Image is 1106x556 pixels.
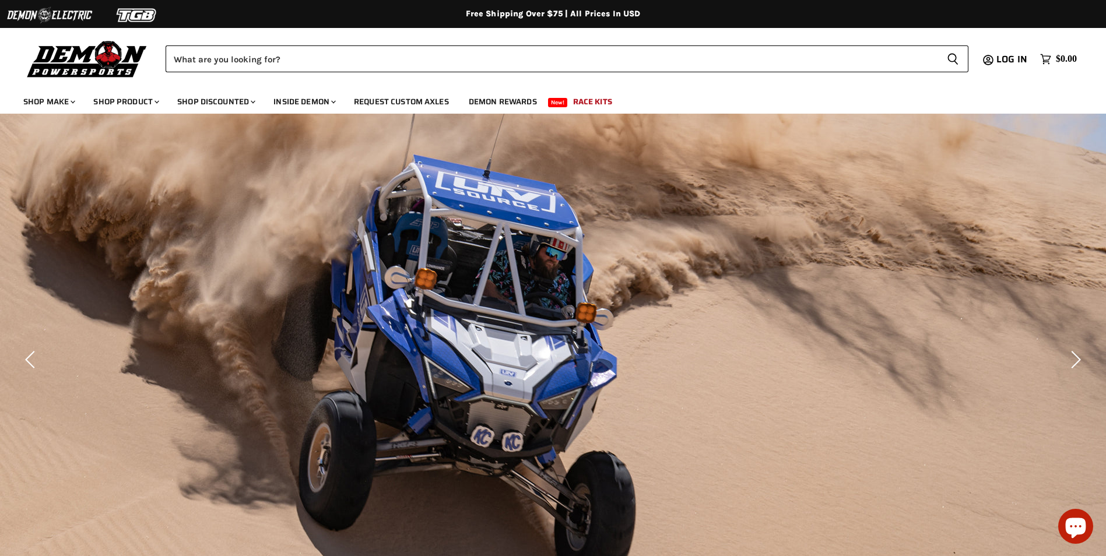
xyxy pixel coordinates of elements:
[564,90,621,114] a: Race Kits
[1034,51,1083,68] a: $0.00
[87,9,1020,19] div: Free Shipping Over $75 | All Prices In USD
[166,45,968,72] form: Product
[265,90,343,114] a: Inside Demon
[1062,348,1086,371] button: Next
[1056,54,1077,65] span: $0.00
[938,45,968,72] button: Search
[20,348,44,371] button: Previous
[166,45,938,72] input: Search
[1055,509,1097,547] inbox-online-store-chat: Shopify online store chat
[93,4,181,26] img: TGB Logo 2
[460,90,546,114] a: Demon Rewards
[548,98,568,107] span: New!
[168,90,262,114] a: Shop Discounted
[345,90,458,114] a: Request Custom Axles
[6,4,93,26] img: Demon Electric Logo 2
[15,90,82,114] a: Shop Make
[85,90,166,114] a: Shop Product
[15,85,1074,114] ul: Main menu
[23,38,151,79] img: Demon Powersports
[996,52,1027,66] span: Log in
[991,54,1034,65] a: Log in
